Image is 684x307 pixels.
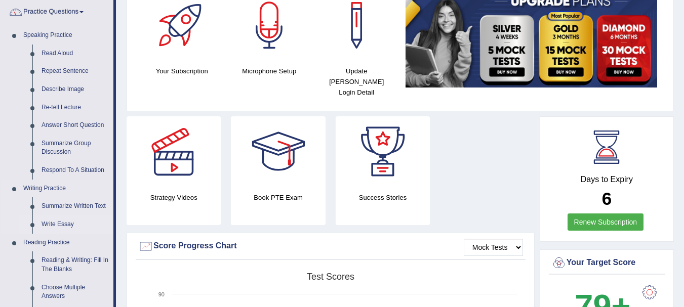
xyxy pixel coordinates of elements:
a: Choose Multiple Answers [37,279,113,305]
a: Reading & Writing: Fill In The Blanks [37,251,113,278]
b: 6 [602,189,612,208]
h4: Success Stories [336,192,430,203]
text: 90 [158,291,165,297]
a: Summarize Group Discussion [37,135,113,161]
a: Summarize Written Text [37,197,113,215]
h4: Microphone Setup [231,66,308,76]
a: Describe Image [37,80,113,99]
h4: Days to Expiry [551,175,662,184]
a: Reading Practice [19,234,113,252]
a: Repeat Sentence [37,62,113,80]
a: Writing Practice [19,180,113,198]
a: Read Aloud [37,45,113,63]
a: Speaking Practice [19,26,113,45]
h4: Your Subscription [143,66,221,76]
a: Re-tell Lecture [37,99,113,117]
div: Score Progress Chart [138,239,523,254]
h4: Book PTE Exam [231,192,325,203]
h4: Update [PERSON_NAME] Login Detail [318,66,395,98]
a: Answer Short Question [37,116,113,135]
a: Renew Subscription [568,213,644,231]
a: Write Essay [37,215,113,234]
a: Respond To A Situation [37,161,113,180]
h4: Strategy Videos [127,192,221,203]
tspan: Test scores [307,272,354,282]
div: Your Target Score [551,255,662,271]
